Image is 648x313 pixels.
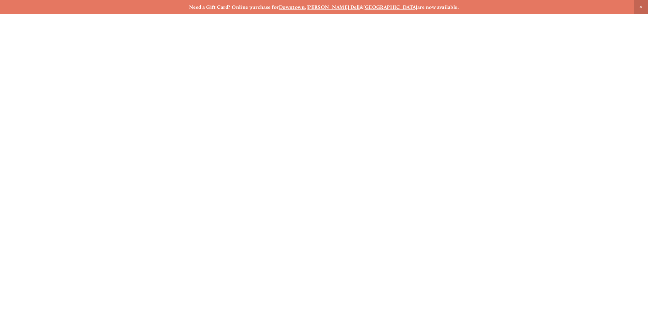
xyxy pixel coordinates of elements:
[363,4,417,10] a: [GEOGRAPHIC_DATA]
[305,4,306,10] strong: ,
[417,4,459,10] strong: are now available.
[360,4,363,10] strong: &
[279,4,305,10] a: Downtown
[189,4,279,10] strong: Need a Gift Card? Online purchase for
[306,4,360,10] a: [PERSON_NAME] Dell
